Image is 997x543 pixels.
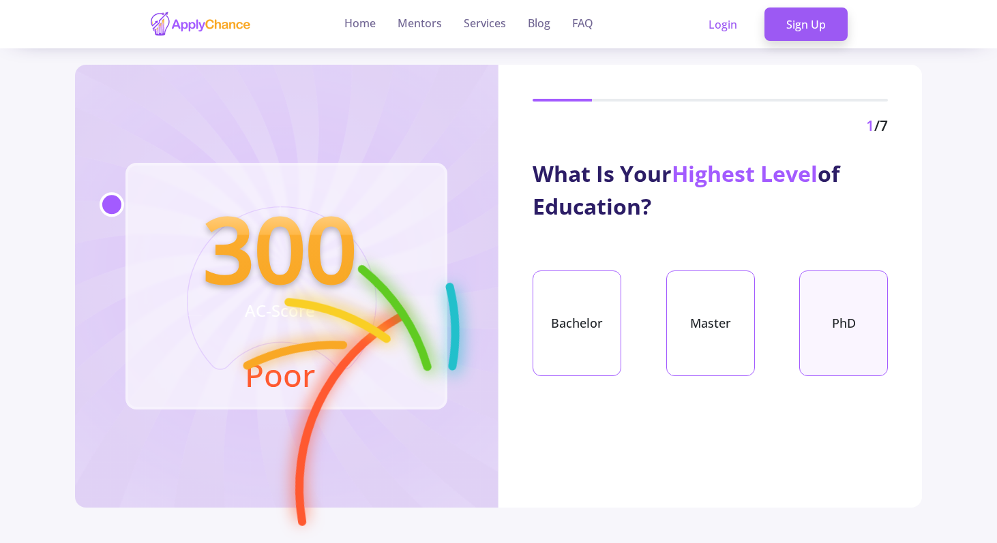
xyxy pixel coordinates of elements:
div: Bachelor [533,270,621,376]
div: Master [666,270,755,376]
span: /7 [874,116,888,135]
div: What Is Your of Education? [533,157,888,223]
text: AC-Score [245,299,315,322]
div: PhD [799,270,888,376]
img: applychance logo [149,11,252,37]
span: Highest Level [672,159,818,188]
text: Poor [245,354,315,396]
a: Login [687,7,759,42]
a: Sign Up [764,7,848,42]
text: 300 [203,187,357,309]
span: 1 [866,116,874,135]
